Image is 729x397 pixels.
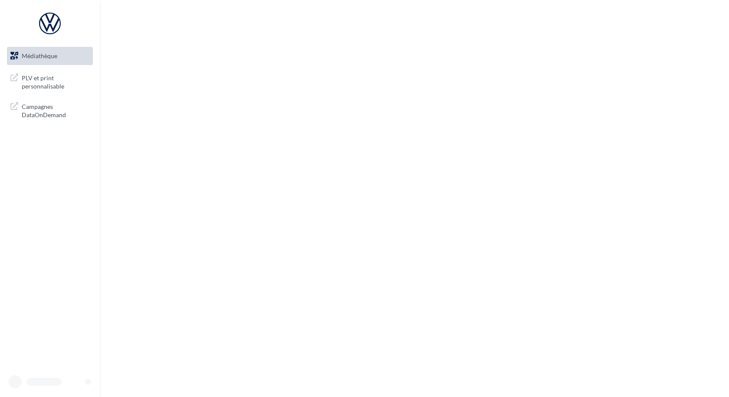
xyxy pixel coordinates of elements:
span: PLV et print personnalisable [22,72,89,91]
a: Médiathèque [5,47,95,65]
a: PLV et print personnalisable [5,69,95,94]
a: Campagnes DataOnDemand [5,97,95,123]
span: Campagnes DataOnDemand [22,101,89,119]
span: Médiathèque [22,52,57,59]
